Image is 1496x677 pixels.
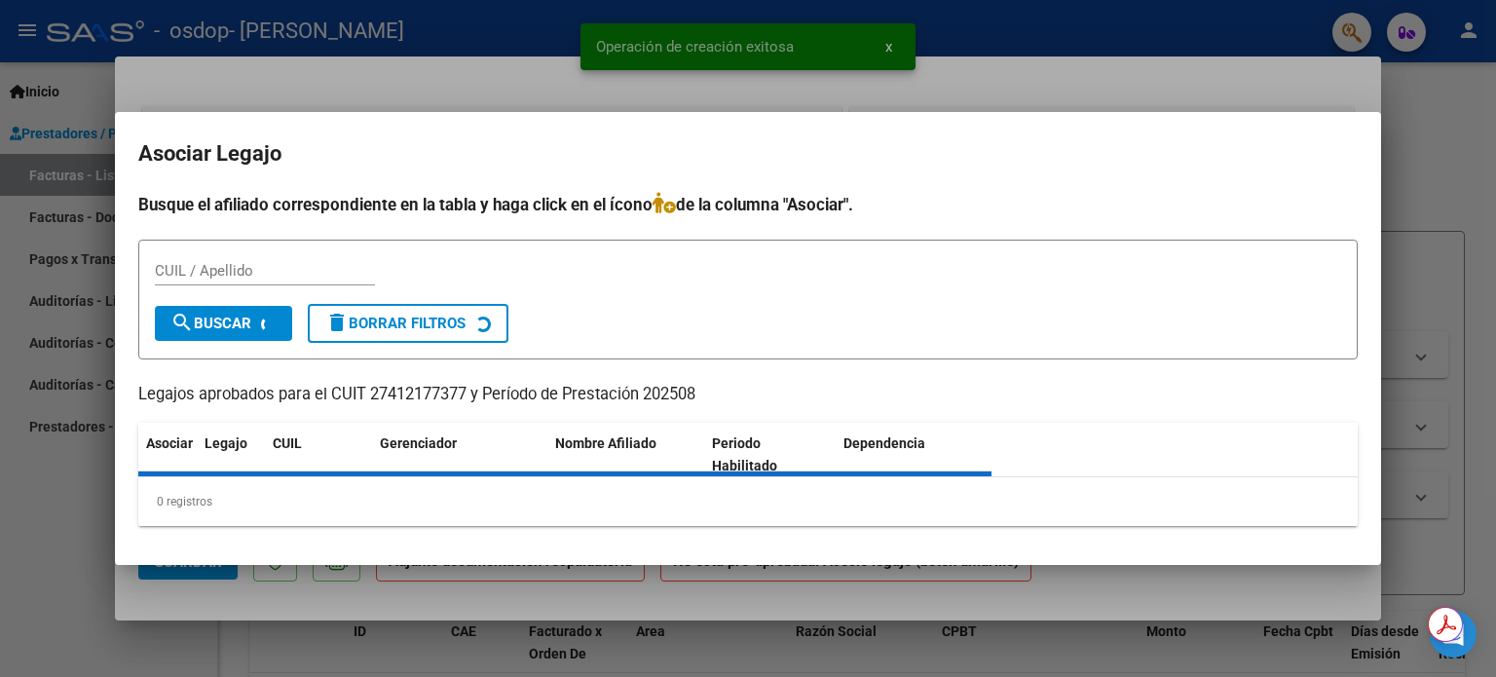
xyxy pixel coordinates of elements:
datatable-header-cell: Periodo Habilitado [704,423,836,487]
datatable-header-cell: Asociar [138,423,197,487]
mat-icon: search [170,311,194,334]
span: Gerenciador [380,435,457,451]
datatable-header-cell: Gerenciador [372,423,547,487]
button: Borrar Filtros [308,304,508,343]
span: Nombre Afiliado [555,435,656,451]
h2: Asociar Legajo [138,135,1358,172]
span: CUIL [273,435,302,451]
span: Dependencia [843,435,925,451]
div: 0 registros [138,477,1358,526]
span: Buscar [170,315,251,332]
span: Asociar [146,435,193,451]
datatable-header-cell: CUIL [265,423,372,487]
span: Periodo Habilitado [712,435,777,473]
mat-icon: delete [325,311,349,334]
span: Borrar Filtros [325,315,466,332]
p: Legajos aprobados para el CUIT 27412177377 y Período de Prestación 202508 [138,383,1358,407]
datatable-header-cell: Nombre Afiliado [547,423,704,487]
button: Buscar [155,306,292,341]
span: Legajo [205,435,247,451]
h4: Busque el afiliado correspondiente en la tabla y haga click en el ícono de la columna "Asociar". [138,192,1358,217]
datatable-header-cell: Legajo [197,423,265,487]
datatable-header-cell: Dependencia [836,423,992,487]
